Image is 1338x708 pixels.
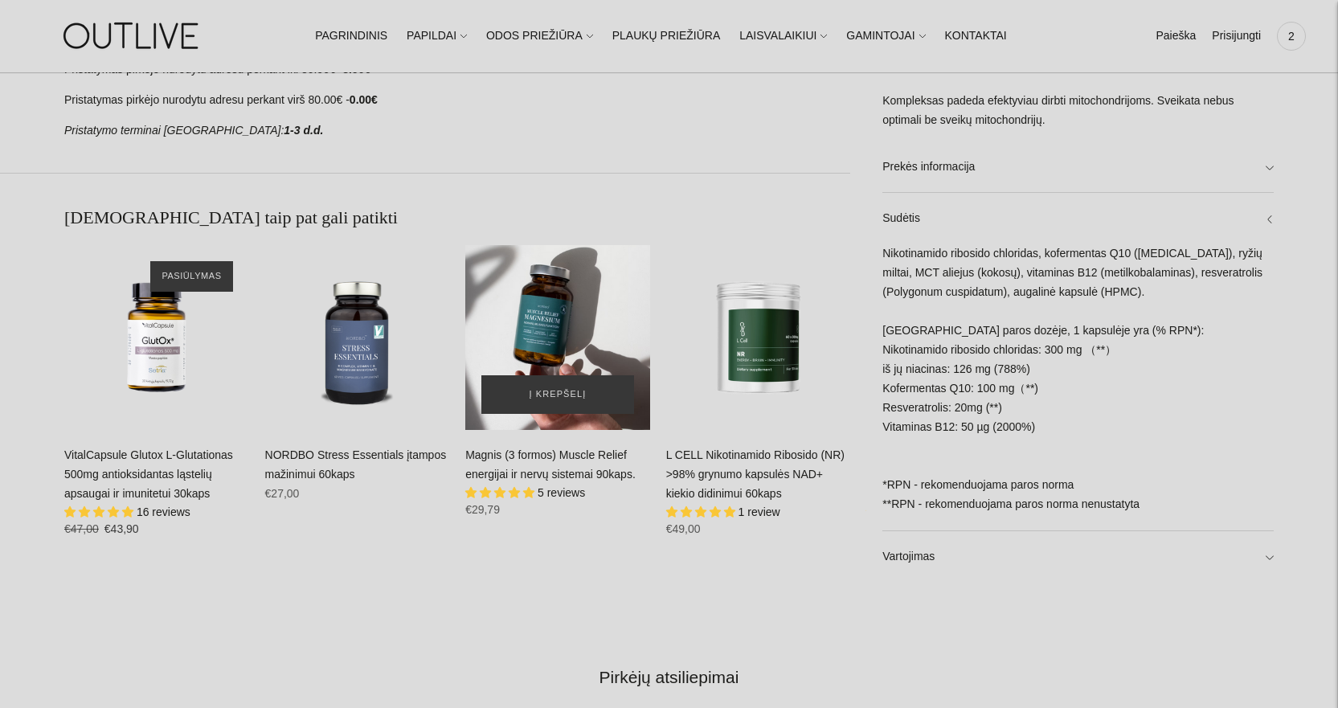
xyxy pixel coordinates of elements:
a: VitalCapsule Glutox L-Glutationas 500mg antioksidantas ląstelių apsaugai ir imunitetui 30kaps [64,448,233,500]
a: LAISVALAIKIUI [739,18,827,54]
a: PLAUKŲ PRIEŽIŪRA [612,18,721,54]
strong: 3.90€ [342,63,370,76]
a: Magnis (3 formos) Muscle Relief energijai ir nervų sistemai 90kaps. [465,448,636,481]
span: 2 [1280,25,1303,47]
a: ODOS PRIEŽIŪRA [486,18,593,54]
a: L CELL Nikotinamido Ribosido (NR) >98% grynumo kapsulės NAD+ kiekio didinimui 60kaps [666,448,845,500]
span: 5.00 stars [64,505,137,518]
a: NORDBO Stress Essentials įtampos mažinimui 60kaps [265,448,447,481]
span: 5.00 stars [666,505,739,518]
a: VitalCapsule Glutox L-Glutationas 500mg antioksidantas ląstelių apsaugai ir imunitetui 30kaps [64,245,249,430]
p: Pristatymas pirkėjo nurodytu adresu perkant virš 80.00€ - [64,91,850,110]
a: 2 [1277,18,1306,54]
h2: Pirkėjų atsiliepimai [77,665,1261,689]
span: 1 review [739,505,780,518]
span: 5.00 stars [465,486,538,499]
h2: [DEMOGRAPHIC_DATA] taip pat gali patikti [64,206,850,230]
a: Vartojimas [882,530,1274,582]
strong: 1-3 d.d. [284,124,323,137]
span: €29,79 [465,503,500,516]
span: 5 reviews [538,486,585,499]
a: KONTAKTAI [944,18,1006,54]
em: Pristatymo terminai [GEOGRAPHIC_DATA]: [64,124,284,137]
span: €49,00 [666,522,701,535]
div: Nikotinamido ribosido chloridas, kofermentas Q10 ([MEDICAL_DATA]), ryžių miltai, MCT aliejus (kok... [882,244,1274,530]
a: NORDBO Stress Essentials įtampos mažinimui 60kaps [265,245,450,430]
a: PAGRINDINIS [315,18,387,54]
span: 16 reviews [137,505,190,518]
a: Sudėtis [882,193,1274,244]
strong: 0.00€ [350,93,378,106]
span: €43,90 [104,522,139,535]
span: Į krepšelį [529,387,586,403]
a: PAPILDAI [407,18,467,54]
img: OUTLIVE [32,8,233,63]
button: Į krepšelį [481,375,634,414]
p: „NORDBO NAD+ Synergy“ yra sinerginis kompleksas, skirtas sveikam senėjimui, energijai ląstelėse d... [882,34,1274,130]
span: €27,00 [265,487,300,500]
a: Prisijungti [1212,18,1261,54]
s: €47,00 [64,522,99,535]
a: L CELL Nikotinamido Ribosido (NR) >98% grynumo kapsulės NAD+ kiekio didinimui 60kaps [666,245,851,430]
a: GAMINTOJAI [846,18,925,54]
a: Prekės informacija [882,141,1274,192]
a: Magnis (3 formos) Muscle Relief energijai ir nervų sistemai 90kaps. [465,245,650,430]
a: Paieška [1156,18,1196,54]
